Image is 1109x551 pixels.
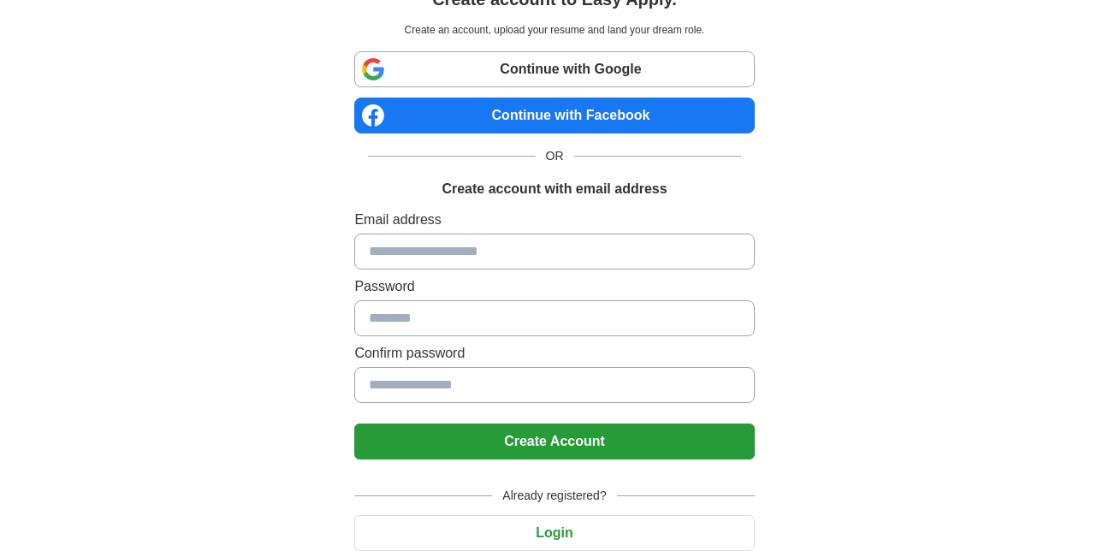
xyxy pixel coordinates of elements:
a: Continue with Google [354,51,754,87]
button: Create Account [354,424,754,459]
p: Create an account, upload your resume and land your dream role. [358,22,750,38]
a: Login [354,525,754,540]
a: Continue with Facebook [354,98,754,133]
span: Already registered? [492,487,616,505]
label: Password [354,276,754,297]
h1: Create account with email address [442,179,667,199]
label: Confirm password [354,343,754,364]
button: Login [354,515,754,551]
span: OR [536,147,574,165]
label: Email address [354,210,754,230]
